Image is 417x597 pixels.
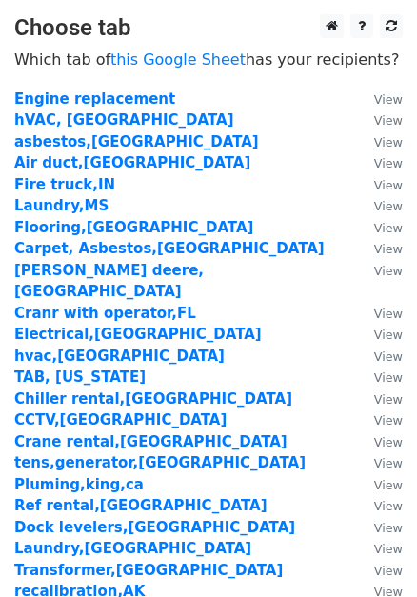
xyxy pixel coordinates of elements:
[355,497,403,514] a: View
[374,413,403,428] small: View
[374,370,403,385] small: View
[355,262,403,279] a: View
[14,390,292,408] a: Chiller rental,[GEOGRAPHIC_DATA]
[355,154,403,171] a: View
[110,50,246,69] a: this Google Sheet
[14,133,259,150] a: asbestos,[GEOGRAPHIC_DATA]
[374,564,403,578] small: View
[355,326,403,343] a: View
[14,219,253,236] a: Flooring,[GEOGRAPHIC_DATA]
[355,348,403,365] a: View
[374,435,403,449] small: View
[14,433,288,450] a: Crane rental,[GEOGRAPHIC_DATA]
[14,454,306,471] a: tens,generator,[GEOGRAPHIC_DATA]
[355,454,403,471] a: View
[355,390,403,408] a: View
[14,262,204,301] a: [PERSON_NAME] deere,[GEOGRAPHIC_DATA]
[374,199,403,213] small: View
[14,14,403,42] h3: Choose tab
[14,154,250,171] a: Air duct,[GEOGRAPHIC_DATA]
[14,368,146,386] a: TAB, [US_STATE]
[355,305,403,322] a: View
[14,519,295,536] a: Dock levelers,[GEOGRAPHIC_DATA]
[14,305,196,322] a: Cranr with operator,FL
[355,433,403,450] a: View
[14,50,403,70] p: Which tab of has your recipients?
[14,348,225,365] a: hvac,[GEOGRAPHIC_DATA]
[355,562,403,579] a: View
[374,221,403,235] small: View
[355,197,403,214] a: View
[14,497,268,514] a: Ref rental,[GEOGRAPHIC_DATA]
[374,156,403,170] small: View
[14,111,234,129] a: hVAC, [GEOGRAPHIC_DATA]
[374,392,403,407] small: View
[355,411,403,428] a: View
[14,540,251,557] a: Laundry,[GEOGRAPHIC_DATA]
[14,562,283,579] a: Transformer,[GEOGRAPHIC_DATA]
[355,240,403,257] a: View
[355,476,403,493] a: View
[14,176,115,193] a: Fire truck,IN
[374,478,403,492] small: View
[374,542,403,556] small: View
[374,499,403,513] small: View
[374,135,403,149] small: View
[14,411,227,428] a: CCTV,[GEOGRAPHIC_DATA]
[355,219,403,236] a: View
[374,264,403,278] small: View
[355,133,403,150] a: View
[374,328,403,342] small: View
[355,90,403,108] a: View
[374,521,403,535] small: View
[355,368,403,386] a: View
[14,197,109,214] a: Laundry,MS
[374,242,403,256] small: View
[355,540,403,557] a: View
[14,240,325,257] a: Carpet, Asbestos,[GEOGRAPHIC_DATA]
[14,326,262,343] a: Electrical,[GEOGRAPHIC_DATA]
[374,349,403,364] small: View
[374,92,403,107] small: View
[374,113,403,128] small: View
[355,176,403,193] a: View
[374,178,403,192] small: View
[374,456,403,470] small: View
[14,90,175,108] a: Engine replacement
[374,307,403,321] small: View
[355,519,403,536] a: View
[355,111,403,129] a: View
[14,476,144,493] a: Pluming,king,ca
